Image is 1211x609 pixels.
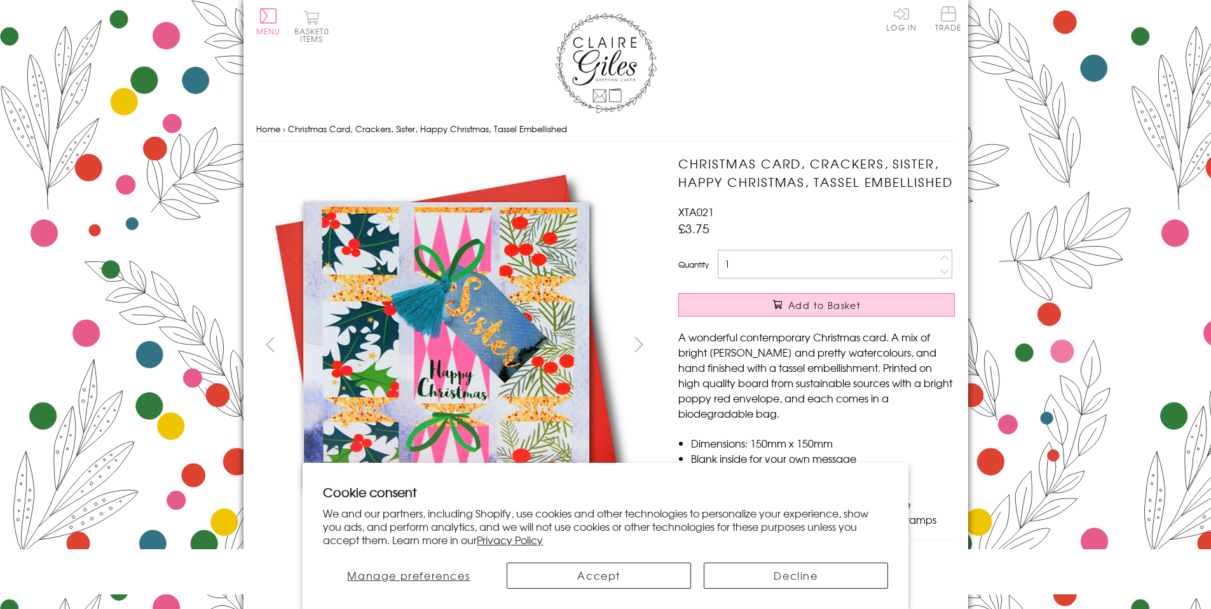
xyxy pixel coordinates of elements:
[283,123,285,135] span: ›
[691,435,955,451] li: Dimensions: 150mm x 150mm
[256,154,637,535] img: Christmas Card, Crackers, Sister, Happy Christmas, Tassel Embellished
[256,330,285,359] button: prev
[294,10,329,43] button: Basket0 items
[678,329,955,421] p: A wonderful contemporary Christmas card. A mix of bright [PERSON_NAME] and pretty watercolours, a...
[347,568,470,583] span: Manage preferences
[256,116,955,142] nav: breadcrumbs
[323,483,888,501] h2: Cookie consent
[653,154,1034,536] img: Christmas Card, Crackers, Sister, Happy Christmas, Tassel Embellished
[678,219,709,237] span: £3.75
[935,6,962,31] span: Trade
[323,563,494,589] button: Manage preferences
[704,563,888,589] button: Decline
[555,13,657,113] img: Claire Giles Greetings Cards
[678,293,955,317] button: Add to Basket
[288,123,567,135] span: Christmas Card, Crackers, Sister, Happy Christmas, Tassel Embellished
[935,6,962,34] a: Trade
[256,25,281,37] span: Menu
[886,6,917,31] a: Log In
[678,259,709,270] label: Quantity
[624,330,653,359] button: next
[678,154,955,191] h1: Christmas Card, Crackers, Sister, Happy Christmas, Tassel Embellished
[691,451,955,466] li: Blank inside for your own message
[256,8,281,35] button: Menu
[477,532,543,547] a: Privacy Policy
[678,204,714,219] span: XTA021
[300,25,329,44] span: 0 items
[256,123,280,135] a: Home
[323,507,888,546] p: We and our partners, including Shopify, use cookies and other technologies to personalize your ex...
[507,563,691,589] button: Accept
[788,299,861,311] span: Add to Basket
